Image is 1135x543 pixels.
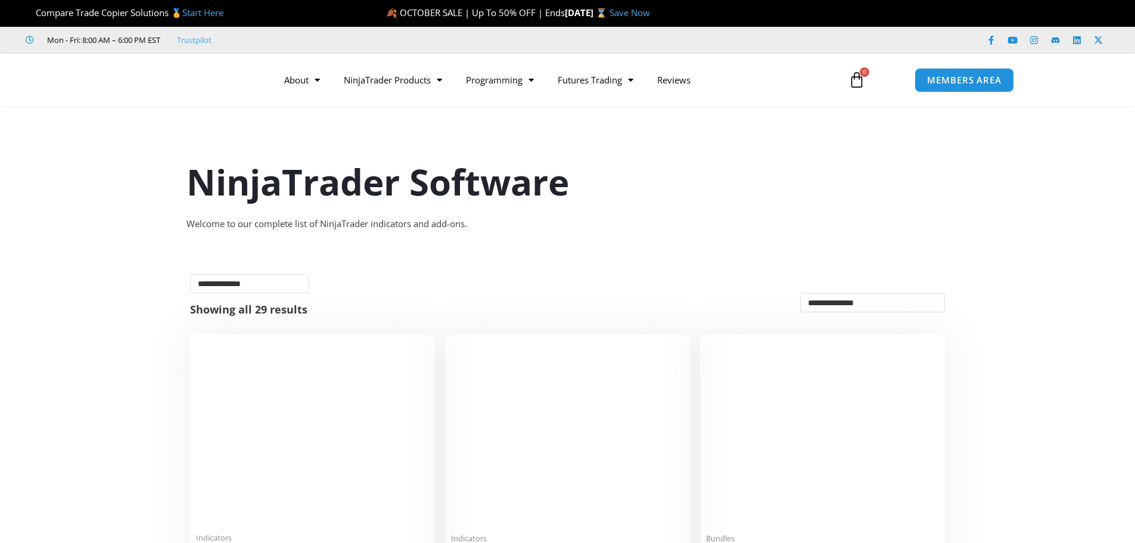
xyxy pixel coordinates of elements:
[565,7,610,18] strong: [DATE] ⌛
[831,63,883,97] a: 0
[451,340,684,526] img: Account Risk Manager
[186,216,949,232] div: Welcome to our complete list of NinjaTrader indicators and add-ons.
[546,66,645,94] a: Futures Trading
[386,7,565,18] span: 🍂 OCTOBER SALE | Up To 50% OFF | Ends
[121,58,249,101] img: LogoAI | Affordable Indicators – NinjaTrader
[44,33,160,47] span: Mon - Fri: 8:00 AM – 6:00 PM EST
[196,533,429,543] span: Indicators
[196,340,429,526] img: Duplicate Account Actions
[706,340,939,526] img: Accounts Dashboard Suite
[186,157,949,207] h1: NinjaTrader Software
[915,68,1014,92] a: MEMBERS AREA
[927,76,1002,85] span: MEMBERS AREA
[177,33,212,47] a: Trustpilot
[272,66,835,94] nav: Menu
[860,67,869,77] span: 0
[610,7,650,18] a: Save Now
[26,7,223,18] span: Compare Trade Copier Solutions 🥇
[26,8,35,17] img: 🏆
[182,7,223,18] a: Start Here
[645,66,702,94] a: Reviews
[332,66,454,94] a: NinjaTrader Products
[800,293,945,312] select: Shop order
[272,66,332,94] a: About
[454,66,546,94] a: Programming
[190,304,307,315] p: Showing all 29 results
